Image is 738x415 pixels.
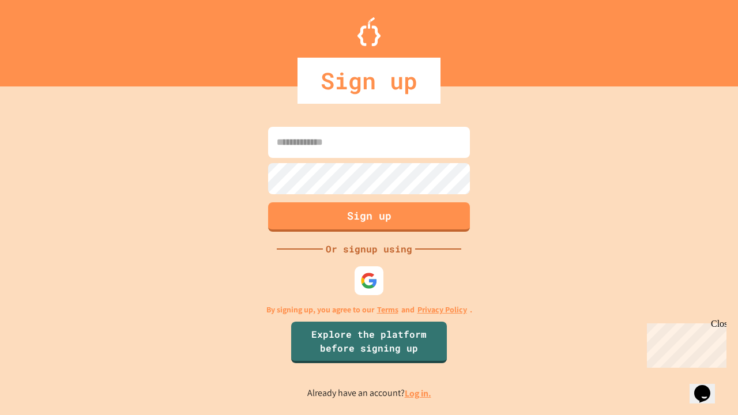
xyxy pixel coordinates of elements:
[266,304,472,316] p: By signing up, you agree to our and .
[298,58,440,104] div: Sign up
[291,322,447,363] a: Explore the platform before signing up
[5,5,80,73] div: Chat with us now!Close
[360,272,378,289] img: google-icon.svg
[405,387,431,399] a: Log in.
[377,304,398,316] a: Terms
[417,304,467,316] a: Privacy Policy
[307,386,431,401] p: Already have an account?
[357,17,381,46] img: Logo.svg
[642,319,726,368] iframe: chat widget
[690,369,726,403] iframe: chat widget
[323,242,415,256] div: Or signup using
[268,202,470,232] button: Sign up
